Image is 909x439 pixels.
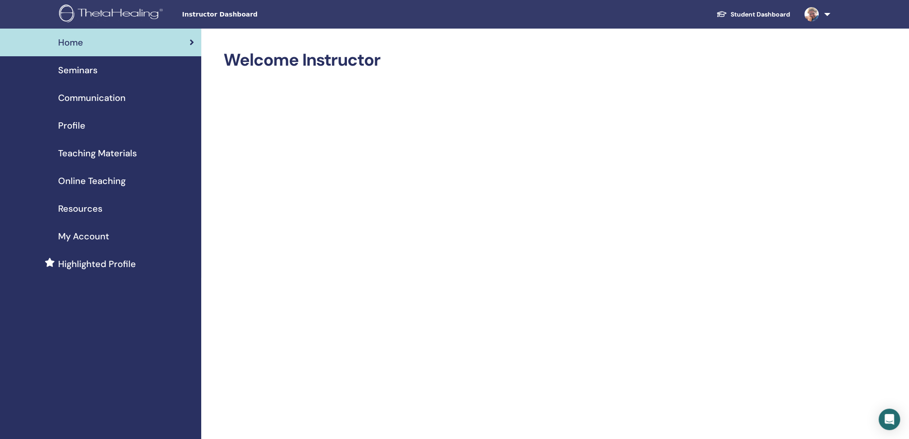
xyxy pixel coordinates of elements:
span: Instructor Dashboard [182,10,316,19]
span: Highlighted Profile [58,257,136,271]
span: Resources [58,202,102,215]
span: My Account [58,230,109,243]
span: Profile [58,119,85,132]
div: Open Intercom Messenger [879,409,900,430]
a: Student Dashboard [709,6,797,23]
img: logo.png [59,4,166,25]
span: Home [58,36,83,49]
img: default.jpg [804,7,819,21]
img: graduation-cap-white.svg [716,10,727,18]
span: Communication [58,91,126,105]
span: Seminars [58,63,97,77]
span: Online Teaching [58,174,126,188]
span: Teaching Materials [58,146,137,160]
h2: Welcome Instructor [224,50,803,71]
